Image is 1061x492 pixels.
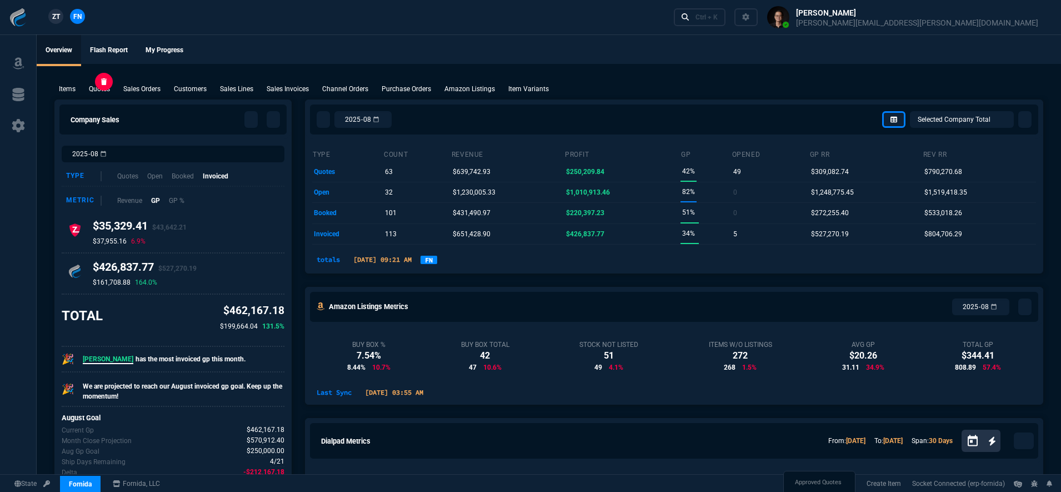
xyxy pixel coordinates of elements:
[169,196,184,206] p: GP %
[483,362,502,372] p: 10.6%
[262,321,284,331] p: 131.5%
[886,470,945,485] th: missed
[924,185,967,200] p: $1,519,418.35
[923,146,1036,161] th: Rev RR
[83,354,246,364] p: has the most invoiced gp this month.
[733,226,737,242] p: 5
[220,303,284,319] p: $462,167.18
[89,84,110,94] p: Quotes
[883,437,903,445] a: [DATE]
[117,171,138,181] p: Quotes
[445,470,496,485] th: calls
[724,362,735,372] span: 268
[361,387,428,397] p: [DATE] 03:55 AM
[347,349,391,362] div: 7.54%
[66,115,119,125] h5: Company Sales
[461,340,509,349] div: Buy Box Total
[152,223,187,231] span: $43,642.21
[62,414,284,423] h6: August Goal
[247,446,284,456] span: Company Gp Goal for Aug.
[955,349,1001,362] div: $344.41
[742,362,757,372] p: 1.5%
[93,237,127,246] p: $37,955.16
[62,446,99,456] p: Company Gp Goal for Aug.
[966,433,988,449] button: Open calendar
[811,205,849,221] p: $272,255.40
[220,84,253,94] p: Sales Lines
[860,475,905,492] a: Create Item
[312,146,383,161] th: type
[147,171,163,181] p: Open
[372,362,391,372] p: 10.7%
[910,480,1005,488] span: Socket Connected (erp-fornida)
[800,470,886,485] th: answered
[62,381,74,397] p: 🎉
[123,84,161,94] p: Sales Orders
[11,479,40,489] a: Global State
[682,184,695,200] p: 82%
[733,205,737,221] p: 0
[151,196,160,206] p: GP
[709,349,772,362] div: 272
[811,185,854,200] p: $1,248,775.45
[40,479,53,489] a: API TOKEN
[866,362,884,372] p: 34.9%
[682,163,695,179] p: 42%
[247,425,284,435] span: Gp for Aug.
[312,161,383,182] td: quotes
[62,436,132,446] p: Uses current month's data to project the month's close.
[174,84,207,94] p: Customers
[109,479,163,489] a: msbcCompanyName
[349,255,416,265] p: [DATE] 09:21 AM
[135,278,157,287] p: 164.0%
[93,278,131,287] p: $161,708.88
[809,146,923,161] th: GP RR
[312,182,383,202] td: open
[385,226,397,242] p: 113
[795,478,842,487] span: Approved Quotes
[579,340,638,349] div: Stock Not Listed
[66,196,102,206] div: Metric
[733,164,741,180] p: 49
[579,349,638,362] div: 51
[93,260,197,278] h4: $426,837.77
[609,362,623,372] p: 4.1%
[496,470,623,485] th: total duration
[117,196,142,206] p: Revenue
[270,456,284,467] span: Out of 21 ship days in Aug - there are 4 remaining.
[247,435,284,446] span: Uses current month's data to project the month's close.
[566,185,610,200] p: $1,010,913.46
[81,35,137,66] a: Flash Report
[62,351,74,367] p: 🎉
[955,340,1001,349] div: Total GP
[929,437,953,445] a: 30 Days
[237,425,285,435] p: spec.value
[62,457,126,467] p: Out of 21 ship days in Aug - there are 4 remaining.
[385,205,397,221] p: 101
[59,84,76,94] p: Items
[451,146,564,161] th: revenue
[83,355,133,364] span: [PERSON_NAME]
[623,470,737,485] th: avg. duration
[62,307,103,324] h3: TOTAL
[566,164,604,180] p: $250,209.84
[260,456,285,467] p: spec.value
[385,185,393,200] p: 32
[73,12,82,22] span: FN
[83,381,284,401] p: We are projected to reach our August invoiced gp goal. Keep up the momentum!
[312,255,344,265] p: totals
[421,256,437,264] a: FN
[62,425,94,435] p: Gp for Aug.
[469,362,477,372] span: 47
[383,146,451,161] th: count
[322,84,368,94] p: Channel Orders
[220,321,258,331] p: $199,664.04
[453,205,491,221] p: $431,490.97
[983,362,1001,372] p: 57.4%
[461,349,509,362] div: 42
[312,223,383,244] td: invoiced
[828,436,865,446] p: From:
[842,362,859,372] span: 31.11
[566,205,604,221] p: $220,397.23
[846,437,865,445] a: [DATE]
